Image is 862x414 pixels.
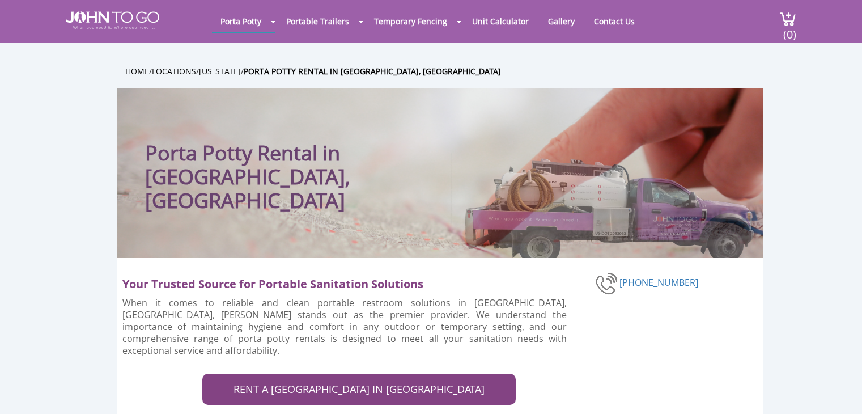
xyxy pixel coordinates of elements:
[199,66,241,77] a: [US_STATE]
[66,11,159,29] img: JOHN to go
[451,153,757,258] img: Truck
[152,66,196,77] a: Locations
[145,111,511,213] h1: Porta Potty Rental in [GEOGRAPHIC_DATA], [GEOGRAPHIC_DATA]
[122,271,577,292] h2: Your Trusted Source for Portable Sanitation Solutions
[278,10,358,32] a: Portable Trailers
[540,10,583,32] a: Gallery
[125,66,149,77] a: Home
[596,271,619,296] img: Porta Potty Rental in Middlesex County, NJ - Porta Potty
[779,11,796,27] img: cart a
[122,297,567,357] p: When it comes to reliable and clean portable restroom solutions in [GEOGRAPHIC_DATA], [GEOGRAPHIC...
[125,65,771,78] ul: / / /
[817,369,862,414] button: Live Chat
[366,10,456,32] a: Temporary Fencing
[619,276,698,288] a: [PHONE_NUMBER]
[585,10,643,32] a: Contact Us
[244,66,501,77] a: Porta Potty Rental in [GEOGRAPHIC_DATA], [GEOGRAPHIC_DATA]
[783,18,796,42] span: (0)
[212,10,270,32] a: Porta Potty
[464,10,537,32] a: Unit Calculator
[202,374,516,405] a: RENT A [GEOGRAPHIC_DATA] IN [GEOGRAPHIC_DATA]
